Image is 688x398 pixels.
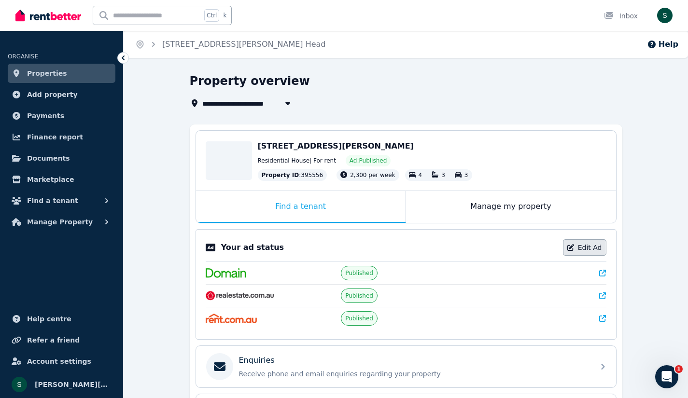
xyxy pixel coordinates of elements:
[345,269,373,277] span: Published
[258,157,336,165] span: Residential House | For rent
[345,315,373,322] span: Published
[27,195,78,206] span: Find a tenant
[350,157,387,165] span: Ad: Published
[350,172,395,178] span: 2,300 per week
[27,174,74,185] span: Marketplace
[345,292,373,300] span: Published
[196,191,406,223] div: Find a tenant
[27,110,64,122] span: Payments
[239,369,589,379] p: Receive phone and email enquiries regarding your property
[27,334,80,346] span: Refer a friend
[223,12,226,19] span: k
[124,31,337,58] nav: Breadcrumb
[441,172,445,178] span: 3
[655,365,678,388] iframe: Intercom live chat
[162,40,325,49] a: [STREET_ADDRESS][PERSON_NAME] Head
[406,191,616,223] div: Manage my property
[27,313,71,325] span: Help centre
[239,355,275,366] p: Enquiries
[262,171,299,179] span: Property ID
[35,379,112,390] span: [PERSON_NAME][EMAIL_ADDRESS][PERSON_NAME][DOMAIN_NAME]
[8,191,115,210] button: Find a tenant
[206,291,275,301] img: RealEstate.com.au
[190,73,310,89] h1: Property overview
[8,170,115,189] a: Marketplace
[8,330,115,350] a: Refer a friend
[206,268,246,278] img: Domain.com.au
[27,131,83,143] span: Finance report
[27,216,93,228] span: Manage Property
[27,89,78,100] span: Add property
[258,141,414,151] span: [STREET_ADDRESS][PERSON_NAME]
[8,309,115,329] a: Help centre
[8,106,115,125] a: Payments
[196,346,616,387] a: EnquiriesReceive phone and email enquiries regarding your property
[675,365,683,373] span: 1
[657,8,673,23] img: sandro.voegeli@gmail.com
[8,85,115,104] a: Add property
[258,169,327,181] div: : 395556
[15,8,81,23] img: RentBetter
[8,53,38,60] span: ORGANISE
[419,172,422,178] span: 4
[8,352,115,371] a: Account settings
[27,356,91,367] span: Account settings
[204,9,219,22] span: Ctrl
[8,127,115,147] a: Finance report
[563,239,606,256] a: Edit Ad
[206,314,257,323] img: Rent.com.au
[221,242,284,253] p: Your ad status
[464,172,468,178] span: 3
[12,377,27,392] img: sandro.voegeli@gmail.com
[604,11,638,21] div: Inbox
[647,39,678,50] button: Help
[8,212,115,232] button: Manage Property
[27,68,67,79] span: Properties
[8,64,115,83] a: Properties
[8,149,115,168] a: Documents
[27,152,70,164] span: Documents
